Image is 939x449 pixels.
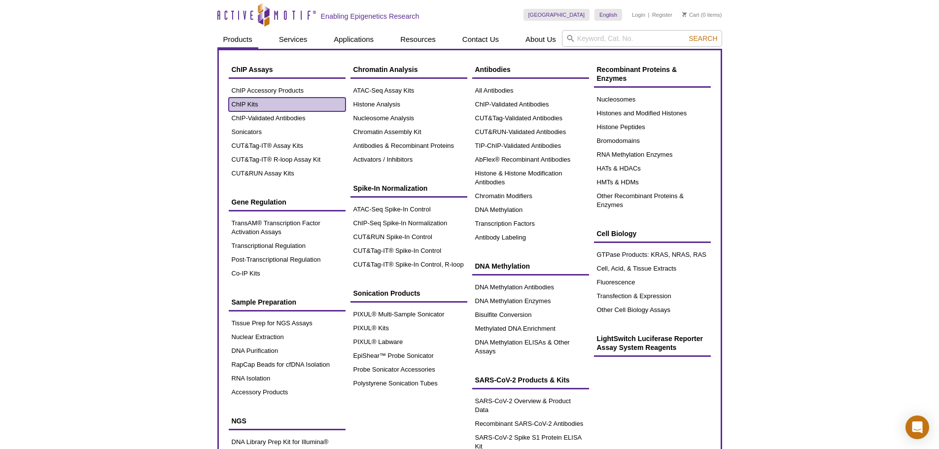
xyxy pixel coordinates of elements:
[350,377,467,390] a: Polystyrene Sonication Tubes
[594,148,711,162] a: RNA Methylation Enzymes
[229,111,346,125] a: ChIP-Validated Antibodies
[229,167,346,180] a: CUT&RUN Assay Kits
[562,30,722,47] input: Keyword, Cat. No.
[594,162,711,175] a: HATs & HDACs
[594,175,711,189] a: HMTs & HDMs
[321,12,419,21] h2: Enabling Epigenetics Research
[475,66,511,73] span: Antibodies
[229,267,346,280] a: Co-IP Kits
[229,344,346,358] a: DNA Purification
[350,321,467,335] a: PIXUL® Kits
[594,276,711,289] a: Fluorescence
[472,394,589,417] a: SARS-CoV-2 Overview & Product Data
[472,189,589,203] a: Chromatin Modifiers
[229,316,346,330] a: Tissue Prep for NGS Assays
[229,330,346,344] a: Nuclear Extraction
[594,134,711,148] a: Bromodomains
[229,60,346,79] a: ChIP Assays
[328,30,380,49] a: Applications
[350,284,467,303] a: Sonication Products
[353,184,428,192] span: Spike-In Normalization
[229,125,346,139] a: Sonicators
[652,11,672,18] a: Register
[229,412,346,430] a: NGS
[475,262,530,270] span: DNA Methylation
[594,289,711,303] a: Transfection & Expression
[350,111,467,125] a: Nucleosome Analysis
[350,84,467,98] a: ATAC-Seq Assay Kits
[232,198,286,206] span: Gene Regulation
[353,289,420,297] span: Sonication Products
[229,253,346,267] a: Post-Transcriptional Regulation
[594,120,711,134] a: Histone Peptides
[682,12,687,17] img: Your Cart
[350,125,467,139] a: Chromatin Assembly Kit
[350,244,467,258] a: CUT&Tag-IT® Spike-In Control
[350,308,467,321] a: PIXUL® Multi-Sample Sonicator
[472,308,589,322] a: Bisulfite Conversion
[594,329,711,357] a: LightSwitch Luciferase Reporter Assay System Reagents
[597,230,637,238] span: Cell Biology
[472,153,589,167] a: AbFlex® Recombinant Antibodies
[472,203,589,217] a: DNA Methylation
[229,385,346,399] a: Accessory Products
[472,417,589,431] a: Recombinant SARS-CoV-2 Antibodies
[472,111,589,125] a: CUT&Tag-Validated Antibodies
[594,106,711,120] a: Histones and Modified Histones
[594,9,622,21] a: English
[350,335,467,349] a: PIXUL® Labware
[689,35,717,42] span: Search
[597,66,677,82] span: Recombinant Proteins & Enzymes
[523,9,590,21] a: [GEOGRAPHIC_DATA]
[350,203,467,216] a: ATAC-Seq Spike-In Control
[594,262,711,276] a: Cell, Acid, & Tissue Extracts
[597,335,703,351] span: LightSwitch Luciferase Reporter Assay System Reagents
[648,9,650,21] li: |
[686,34,720,43] button: Search
[682,9,722,21] li: (0 items)
[394,30,442,49] a: Resources
[350,153,467,167] a: Activators / Inhibitors
[350,363,467,377] a: Probe Sonicator Accessories
[273,30,313,49] a: Services
[472,139,589,153] a: TIP-ChIP-Validated Antibodies
[472,231,589,244] a: Antibody Labeling
[594,303,711,317] a: Other Cell Biology Assays
[229,372,346,385] a: RNA Isolation
[350,98,467,111] a: Histone Analysis
[350,60,467,79] a: Chromatin Analysis
[456,30,505,49] a: Contact Us
[594,60,711,88] a: Recombinant Proteins & Enzymes
[232,298,297,306] span: Sample Preparation
[594,248,711,262] a: GTPase Products: KRAS, NRAS, RAS
[682,11,699,18] a: Cart
[472,322,589,336] a: Methylated DNA Enrichment
[229,193,346,211] a: Gene Regulation
[472,60,589,79] a: Antibodies
[229,293,346,311] a: Sample Preparation
[229,216,346,239] a: TransAM® Transcription Factor Activation Assays
[472,257,589,276] a: DNA Methylation
[905,415,929,439] div: Open Intercom Messenger
[229,358,346,372] a: RapCap Beads for cfDNA Isolation
[229,139,346,153] a: CUT&Tag-IT® Assay Kits
[350,349,467,363] a: EpiShear™ Probe Sonicator
[232,417,246,425] span: NGS
[475,376,570,384] span: SARS-CoV-2 Products & Kits
[217,30,258,49] a: Products
[472,167,589,189] a: Histone & Histone Modification Antibodies
[350,139,467,153] a: Antibodies & Recombinant Proteins
[520,30,562,49] a: About Us
[350,216,467,230] a: ChIP-Seq Spike-In Normalization
[472,84,589,98] a: All Antibodies
[229,239,346,253] a: Transcriptional Regulation
[594,93,711,106] a: Nucleosomes
[350,230,467,244] a: CUT&RUN Spike-In Control
[229,153,346,167] a: CUT&Tag-IT® R-loop Assay Kit
[353,66,418,73] span: Chromatin Analysis
[632,11,645,18] a: Login
[594,224,711,243] a: Cell Biology
[472,371,589,389] a: SARS-CoV-2 Products & Kits
[232,66,273,73] span: ChIP Assays
[472,125,589,139] a: CUT&RUN-Validated Antibodies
